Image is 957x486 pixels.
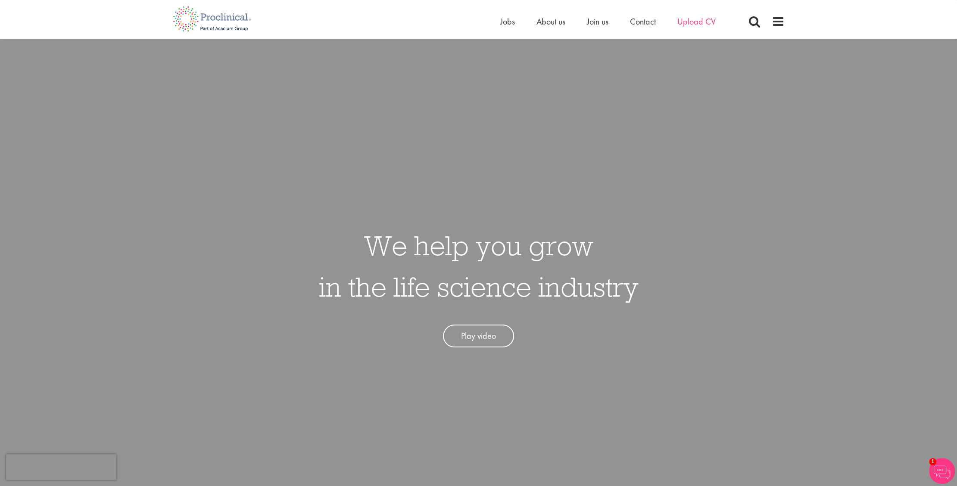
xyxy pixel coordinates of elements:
[587,16,608,27] a: Join us
[443,325,514,347] a: Play video
[500,16,515,27] a: Jobs
[677,16,716,27] a: Upload CV
[630,16,656,27] a: Contact
[536,16,565,27] a: About us
[929,458,936,465] span: 1
[929,458,955,484] img: Chatbot
[319,225,639,307] h1: We help you grow in the life science industry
